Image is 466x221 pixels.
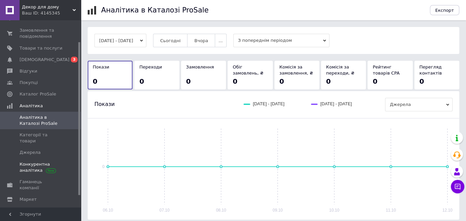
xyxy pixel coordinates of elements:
span: Гаманець компанії [20,179,62,191]
span: Аналітика [20,103,43,109]
span: 0 [233,77,237,85]
span: Джерела [20,149,40,156]
span: Перегляд контактів [419,64,442,76]
span: Замовлення [186,64,214,70]
span: Конкурентна аналітика [20,161,62,173]
span: Відгуки [20,68,37,74]
span: Покази [94,101,115,108]
span: 0 [139,77,144,85]
button: Сьогодні [153,34,188,47]
span: Експорт [435,8,454,13]
span: Товари та послуги [20,45,62,51]
text: 09.10 [272,208,283,213]
button: ... [215,34,226,47]
span: Категорії та товари [20,132,62,144]
span: Вчора [194,38,208,43]
span: Каталог ProSale [20,91,56,97]
span: 0 [326,77,331,85]
span: 0 [186,77,191,85]
span: ... [219,38,223,43]
button: Експорт [430,5,460,15]
span: Декор для дому [22,4,72,10]
span: Аналітика в Каталозі ProSale [20,114,62,127]
span: Комісія за переходи, ₴ [326,64,354,76]
span: Комісія за замовлення, ₴ [280,64,313,76]
text: 06.10 [103,208,113,213]
span: Рейтинг товарiв CPA [373,64,400,76]
span: З попереднім періодом [233,34,329,47]
span: 0 [373,77,377,85]
text: 0 [102,164,105,169]
span: 0 [419,77,424,85]
span: 0 [93,77,97,85]
h1: Аналітика в Каталозі ProSale [101,6,208,14]
span: Маркет [20,196,37,202]
span: Замовлення та повідомлення [20,27,62,39]
text: 12.10 [442,208,453,213]
text: 08.10 [216,208,226,213]
button: Чат з покупцем [451,180,464,193]
div: Ваш ID: 4145345 [22,10,81,16]
text: 11.10 [386,208,396,213]
span: Сьогодні [160,38,181,43]
span: Джерела [385,98,453,111]
text: 07.10 [159,208,170,213]
span: Покупці [20,80,38,86]
span: Переходи [139,64,162,70]
span: Обіг замовлень, ₴ [233,64,263,76]
span: 0 [280,77,284,85]
text: 10.10 [329,208,339,213]
button: [DATE] - [DATE] [94,34,146,47]
span: [DEMOGRAPHIC_DATA] [20,57,69,63]
span: Покази [93,64,109,70]
button: Вчора [187,34,215,47]
span: 3 [71,57,78,62]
